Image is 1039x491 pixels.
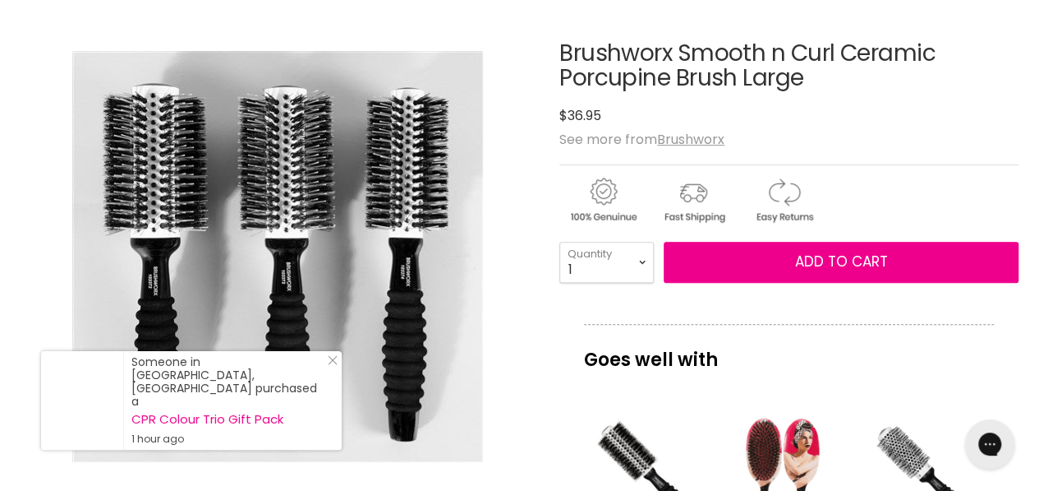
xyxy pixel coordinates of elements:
[740,175,827,225] img: returns.gif
[584,324,994,378] p: Goes well with
[328,355,338,365] svg: Close Icon
[957,414,1023,475] iframe: Gorgias live chat messenger
[131,433,325,446] small: 1 hour ago
[559,41,1018,92] h1: Brushworx Smooth n Curl Ceramic Porcupine Brush Large
[650,175,737,225] img: shipping.gif
[559,130,724,149] span: See more from
[559,242,654,283] select: Quantity
[664,242,1018,283] button: Add to cart
[559,106,601,125] span: $36.95
[131,355,325,446] div: Someone in [GEOGRAPHIC_DATA], [GEOGRAPHIC_DATA] purchased a
[657,130,724,149] a: Brushworx
[41,351,123,450] a: Visit product page
[131,413,325,426] a: CPR Colour Trio Gift Pack
[559,175,646,225] img: genuine.gif
[321,355,338,372] a: Close Notification
[72,51,483,462] img: Brushworx Smooth n Curl Ceramic Porcupine Brush Large
[795,252,888,271] span: Add to cart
